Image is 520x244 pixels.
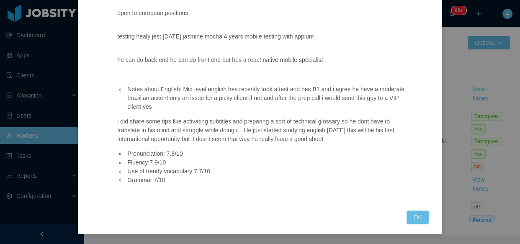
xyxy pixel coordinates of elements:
li: Use of trendy vocabulary:7.7/10 [126,167,405,176]
li: Pronunciation: 7.8/10 [126,149,405,158]
li: Fluency:7.9/10 [126,158,405,167]
p: testing healy jest [DATE] jasmine mocha 4 years mobile testing with appium [117,32,405,41]
p: open to european positions [117,9,405,18]
button: OK [407,211,428,224]
p: he can do back end he can do front end but hes a react native mobile specialist [117,56,405,64]
p: i did share some tips like activating subtitles and preparing a sort of technical glossary so he ... [117,117,405,144]
li: Notes about English: Mid level english hes recently took a test and hes B1 and i agree he have a ... [126,85,405,111]
li: Grammar:7/10 [126,176,405,185]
